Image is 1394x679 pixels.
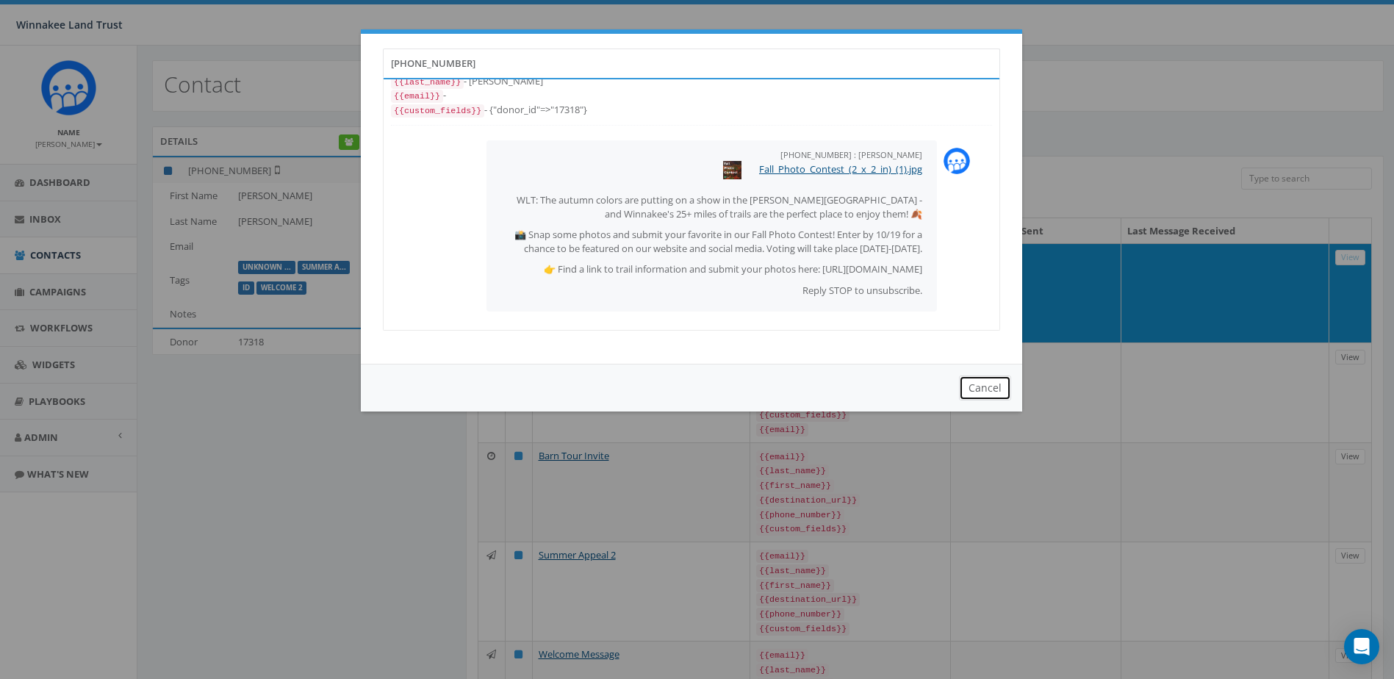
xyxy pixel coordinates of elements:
div: - {"donor_id"=>"17318"} [391,103,992,118]
div: - [PERSON_NAME] [391,74,992,89]
code: {{email}} [391,90,443,103]
div: [PHONE_NUMBER] [383,48,1000,78]
button: Cancel [959,376,1011,400]
p: WLT: The autumn colors are putting on a show in the [PERSON_NAME][GEOGRAPHIC_DATA] - and Winnakee... [501,193,922,220]
p: Reply STOP to unsubscribe. [501,284,922,298]
small: [PHONE_NUMBER] : [PERSON_NAME] [780,149,922,160]
a: Fall_Photo_Contest_(2_x_2_in)_(1).jpg [759,162,922,176]
p: 👉 Find a link to trail information and submit your photos here: [URL][DOMAIN_NAME] [501,262,922,276]
div: - [391,88,992,103]
code: {{custom_fields}} [391,104,484,118]
img: Rally_Corp_Icon.png [944,148,970,174]
code: {{last_name}} [391,76,464,89]
div: Open Intercom Messenger [1344,629,1379,664]
p: 📸 Snap some photos and submit your favorite in our Fall Photo Contest! Enter by 10/19 for a chanc... [501,228,922,255]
